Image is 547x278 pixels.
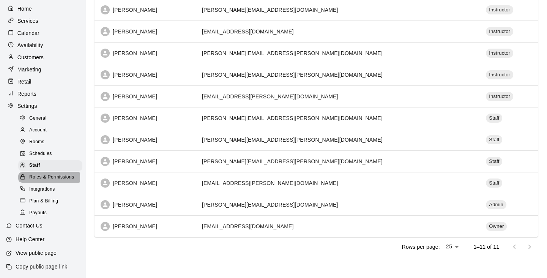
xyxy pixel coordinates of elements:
span: Instructor [486,6,513,14]
span: Instructor [486,71,513,79]
a: Settings [6,100,79,112]
span: Account [29,126,47,134]
a: Home [6,3,79,14]
p: Reports [17,90,36,98]
p: Rows per page: [402,243,440,251]
a: Rooms [18,136,85,148]
td: [PERSON_NAME][EMAIL_ADDRESS][PERSON_NAME][DOMAIN_NAME] [196,129,480,150]
a: Retail [6,76,79,87]
span: Integrations [29,186,55,193]
span: Owner [486,223,507,230]
div: [PERSON_NAME] [101,70,190,79]
div: [PERSON_NAME] [101,92,190,101]
span: Schedules [29,150,52,158]
p: Home [17,5,32,13]
div: [PERSON_NAME] [101,27,190,36]
div: Staff [486,178,502,188]
div: Instructor [486,92,513,101]
span: Instructor [486,93,513,100]
a: Payouts [18,207,85,219]
a: Services [6,15,79,27]
div: 25 [443,241,462,252]
div: Owner [486,222,507,231]
div: [PERSON_NAME] [101,157,190,166]
div: Roles & Permissions [18,172,82,183]
span: Staff [486,115,502,122]
td: [PERSON_NAME][EMAIL_ADDRESS][PERSON_NAME][DOMAIN_NAME] [196,64,480,85]
td: [EMAIL_ADDRESS][DOMAIN_NAME] [196,21,480,42]
div: [PERSON_NAME] [101,178,190,188]
div: Account [18,125,82,136]
a: Plan & Billing [18,195,85,207]
p: Settings [17,102,37,110]
a: Roles & Permissions [18,172,85,183]
p: 1–11 of 11 [473,243,499,251]
span: Staff [486,180,502,187]
p: Copy public page link [16,263,67,270]
div: Payouts [18,208,82,218]
span: Staff [486,136,502,144]
td: [PERSON_NAME][EMAIL_ADDRESS][PERSON_NAME][DOMAIN_NAME] [196,150,480,172]
p: Customers [17,54,44,61]
p: Help Center [16,235,44,243]
div: Instructor [486,27,513,36]
div: Staff [18,160,82,171]
div: Calendar [6,27,79,39]
p: Contact Us [16,222,43,229]
div: Rooms [18,137,82,147]
p: Availability [17,41,43,49]
td: [EMAIL_ADDRESS][PERSON_NAME][DOMAIN_NAME] [196,85,480,107]
div: Schedules [18,148,82,159]
div: [PERSON_NAME] [101,49,190,58]
td: [PERSON_NAME][EMAIL_ADDRESS][DOMAIN_NAME] [196,194,480,215]
a: General [18,112,85,124]
a: Integrations [18,183,85,195]
p: Marketing [17,66,41,73]
a: Marketing [6,64,79,75]
div: Plan & Billing [18,196,82,207]
div: Integrations [18,184,82,195]
div: [PERSON_NAME] [101,114,190,123]
p: View public page [16,249,57,257]
div: [PERSON_NAME] [101,135,190,144]
div: Staff [486,157,502,166]
span: Staff [486,158,502,165]
p: Calendar [17,29,39,37]
span: Instructor [486,28,513,35]
div: Instructor [486,5,513,14]
div: [PERSON_NAME] [101,5,190,14]
a: Customers [6,52,79,63]
span: Plan & Billing [29,197,58,205]
span: Roles & Permissions [29,174,74,181]
td: [EMAIL_ADDRESS][PERSON_NAME][DOMAIN_NAME] [196,172,480,194]
td: [PERSON_NAME][EMAIL_ADDRESS][PERSON_NAME][DOMAIN_NAME] [196,42,480,64]
td: [PERSON_NAME][EMAIL_ADDRESS][PERSON_NAME][DOMAIN_NAME] [196,107,480,129]
span: Rooms [29,138,44,146]
div: Staff [486,114,502,123]
span: General [29,115,47,122]
div: Admin [486,200,506,209]
span: Staff [29,162,40,169]
div: Instructor [486,70,513,79]
div: [PERSON_NAME] [101,222,190,231]
a: Schedules [18,148,85,160]
p: Retail [17,78,32,85]
p: Services [17,17,38,25]
div: Instructor [486,49,513,58]
div: General [18,113,82,124]
a: Account [18,124,85,136]
span: Payouts [29,209,47,217]
a: Availability [6,39,79,51]
span: Admin [486,201,506,208]
a: Reports [6,88,79,100]
a: Staff [18,160,85,172]
div: [PERSON_NAME] [101,200,190,209]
